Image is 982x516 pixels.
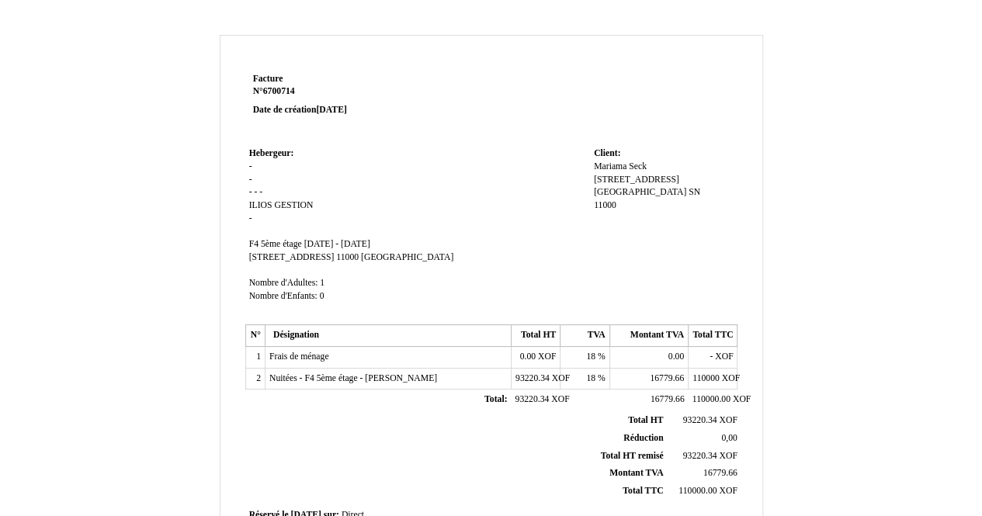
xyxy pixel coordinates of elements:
[586,373,595,383] span: 18
[249,175,252,185] span: -
[511,368,560,390] td: XOF
[721,433,737,443] span: 0,00
[249,200,272,210] span: ILIOS
[586,352,595,362] span: 18
[560,347,609,369] td: %
[249,213,252,223] span: -
[263,86,295,96] span: 6700714
[629,161,647,171] span: Seck
[650,373,684,383] span: 16779.66
[594,187,686,197] span: [GEOGRAPHIC_DATA]
[692,373,720,383] span: 110000
[316,105,346,115] span: [DATE]
[668,352,684,362] span: 0.00
[666,412,740,429] td: XOF
[594,148,620,158] span: Client:
[245,325,265,347] th: N°
[689,187,700,197] span: SN
[594,200,616,210] span: 11000
[703,468,737,478] span: 16779.66
[710,352,713,362] span: -
[692,394,730,404] span: 110000.00
[623,433,663,443] span: Réduction
[594,161,626,171] span: Mariama
[689,390,737,411] td: XOF
[515,373,550,383] span: 93220.34
[249,239,302,249] span: F4 5ème étage
[689,347,737,369] td: XOF
[249,291,318,301] span: Nombre d'Enfants:
[651,394,685,404] span: 16779.66
[623,486,663,496] span: Total TTC
[259,187,262,197] span: -
[304,239,370,249] span: [DATE] - [DATE]
[609,325,688,347] th: Montant TVA
[683,451,717,461] span: 93220.34
[249,252,335,262] span: [STREET_ADDRESS]
[245,368,265,390] td: 2
[678,486,717,496] span: 110000.00
[689,368,737,390] td: XOF
[361,252,453,262] span: [GEOGRAPHIC_DATA]
[253,74,283,84] span: Facture
[249,187,252,197] span: -
[519,352,535,362] span: 0.00
[600,451,663,461] span: Total HT remisé
[689,325,737,347] th: Total TTC
[594,175,679,185] span: [STREET_ADDRESS]
[560,368,609,390] td: %
[609,468,663,478] span: Montant TVA
[511,325,560,347] th: Total HT
[249,148,294,158] span: Hebergeur:
[511,347,560,369] td: XOF
[245,347,265,369] td: 1
[320,278,324,288] span: 1
[249,161,252,171] span: -
[274,200,313,210] span: GESTION
[560,325,609,347] th: TVA
[511,390,560,411] td: XOF
[515,394,549,404] span: 93220.34
[336,252,359,262] span: 11000
[253,85,439,98] strong: N°
[249,278,318,288] span: Nombre d'Adultes:
[683,415,717,425] span: 93220.34
[265,325,511,347] th: Désignation
[320,291,324,301] span: 0
[253,105,347,115] strong: Date de création
[269,373,437,383] span: Nuitées - F4 5ème étage - [PERSON_NAME]
[484,394,507,404] span: Total:
[666,483,740,500] td: XOF
[628,415,663,425] span: Total HT
[666,447,740,465] td: XOF
[254,187,257,197] span: -
[269,352,329,362] span: Frais de ménage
